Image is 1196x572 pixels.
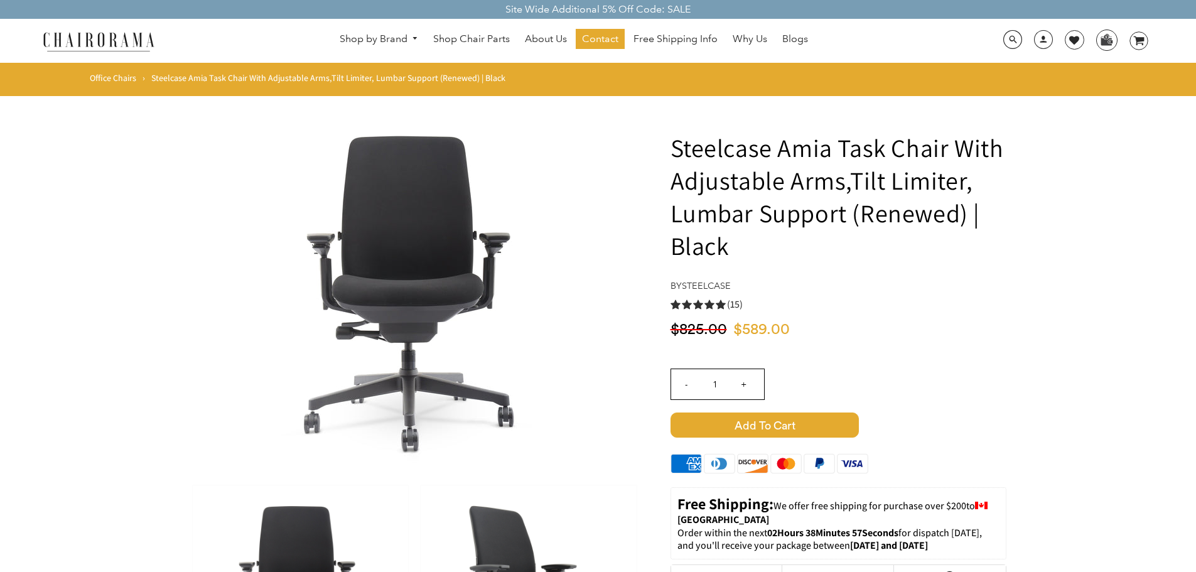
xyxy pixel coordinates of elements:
[671,413,859,438] span: Add to Cart
[682,280,731,291] a: Steelcase
[226,100,603,477] img: Amia Chair by chairorama.com
[782,33,808,46] span: Blogs
[677,513,769,526] strong: [GEOGRAPHIC_DATA]
[733,33,767,46] span: Why Us
[671,369,701,399] input: -
[850,539,928,552] strong: [DATE] and [DATE]
[90,72,510,90] nav: breadcrumbs
[671,281,1006,291] h4: by
[215,29,933,52] nav: DesktopNavigation
[767,526,898,539] span: 02Hours 38Minutes 57Seconds
[519,29,573,49] a: About Us
[90,72,136,84] a: Office Chairs
[727,298,743,311] span: (15)
[576,29,625,49] a: Contact
[143,72,145,84] span: ›
[773,499,966,512] span: We offer free shipping for purchase over $200
[1097,30,1116,49] img: WhatsApp_Image_2024-07-12_at_16.23.01.webp
[677,494,999,527] p: to
[433,33,510,46] span: Shop Chair Parts
[627,29,724,49] a: Free Shipping Info
[151,72,505,84] span: Steelcase Amia Task Chair With Adjustable Arms,Tilt Limiter, Lumbar Support (Renewed) | Black
[633,33,718,46] span: Free Shipping Info
[671,321,733,339] span: $825.00
[726,29,773,49] a: Why Us
[525,33,567,46] span: About Us
[427,29,516,49] a: Shop Chair Parts
[671,131,1006,262] h1: Steelcase Amia Task Chair With Adjustable Arms,Tilt Limiter, Lumbar Support (Renewed) | Black
[733,321,796,339] span: $589.00
[226,281,603,294] a: Amia Chair by chairorama.com
[36,30,161,52] img: chairorama
[671,298,1006,311] a: 5.0 rating (15 votes)
[677,494,773,514] strong: Free Shipping:
[677,527,999,553] p: Order within the next for dispatch [DATE], and you'll receive your package between
[729,369,759,399] input: +
[333,30,425,49] a: Shop by Brand
[776,29,814,49] a: Blogs
[582,33,618,46] span: Contact
[671,413,1006,438] button: Add to Cart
